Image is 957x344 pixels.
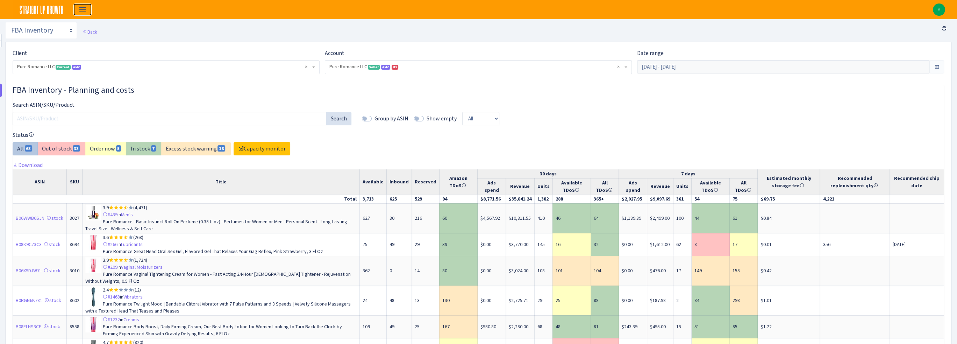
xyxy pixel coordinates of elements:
[359,256,386,286] td: 362
[820,195,890,203] td: 4,221
[16,297,42,304] a: B0BGN6K781
[13,195,360,203] td: Total
[72,65,81,70] span: AMC
[151,145,156,152] span: 7
[13,169,67,195] th: ASIN
[13,161,43,169] a: Download
[359,195,386,203] td: 3,713
[103,316,120,323] a: #1232
[534,203,552,233] td: 410
[758,256,820,286] td: $0.42
[325,61,631,74] span: Pure Romance LLC <span class="badge badge-success">Seller</span><span class="badge badge-primary"...
[673,233,692,256] td: 62
[85,142,127,155] label: Order now
[56,65,71,70] span: Current
[933,3,945,16] a: A
[478,315,506,338] td: $930.80
[47,215,63,222] a: stock
[478,203,506,233] td: $4,567.92
[478,178,506,195] th: Ads spend
[412,256,439,286] td: 14
[83,203,360,233] td: in Pure Romance - Basic Instinct Roll On Perfume (0.35 fl oz) - Perfumes for Women or Men - Perso...
[67,315,83,338] td: 8558
[234,142,290,155] a: Capacity monitor
[381,65,390,70] span: AMC
[44,267,60,274] a: stock
[619,169,758,178] th: 7 days
[439,256,478,286] td: 80
[506,256,534,286] td: $3,024.00
[730,233,758,256] td: 17
[619,286,647,315] td: $0.00
[673,178,692,195] th: Units
[85,234,103,250] img: 31TyilfJ9QL._SL75_.jpg
[647,286,673,315] td: $187.98
[368,65,380,70] span: Seller
[534,178,552,195] th: Units
[103,287,141,293] span: 2.4 (12)
[85,287,103,307] img: 310Dfx6-WUL._SL75_.jpg
[552,315,591,338] td: 48
[123,294,143,300] a: Vibrators
[692,203,730,233] td: 44
[103,211,117,218] a: #439
[217,145,225,152] span: 18
[412,169,439,195] th: Reserved
[386,315,412,338] td: 49
[758,233,820,256] td: $0.01
[43,323,60,330] a: stock
[386,195,412,203] td: 625
[412,315,439,338] td: 25
[758,203,820,233] td: $0.84
[103,257,147,264] span: 3.9 (1,724)
[591,286,619,315] td: 88
[478,233,506,256] td: $0.00
[103,204,147,211] span: 3.9 (4,471)
[83,315,360,338] td: in Pure Romance Body Boost, Daily Firming Cream, Our Best Body Lotion for Women Looking to Turn B...
[67,233,83,256] td: 8694
[552,203,591,233] td: 46
[673,256,692,286] td: 17
[67,256,83,286] td: 3010
[591,203,619,233] td: 64
[67,286,83,315] td: 8602
[13,49,27,57] label: Client
[83,169,360,195] th: Title
[534,195,552,203] td: 1,382
[374,114,408,123] label: Group by ASIN
[359,169,386,195] th: Available
[359,233,386,256] td: 75
[758,286,820,315] td: $1.01
[506,178,534,195] th: Revenue
[13,131,34,139] label: Status
[890,169,944,195] th: Recommended ship date
[439,315,478,338] td: 167
[478,256,506,286] td: $0.00
[758,195,820,203] td: $69.75
[103,234,143,241] span: 3.6 (268)
[617,63,620,70] span: Remove all items
[647,256,673,286] td: $476.00
[673,286,692,315] td: 2
[637,49,664,57] label: Date range
[44,297,61,304] a: stock
[121,211,133,218] a: Men's
[439,169,478,195] th: Amazon TDoS
[83,29,97,35] a: Back
[506,315,534,338] td: $2,280.00
[13,112,327,125] input: ASIN/SKU/Product
[758,169,820,195] th: Estimated monthly storage fee
[552,178,591,195] th: Available TDoS
[103,264,117,271] a: #209
[591,315,619,338] td: 81
[44,241,60,248] a: stock
[890,233,944,256] td: [DATE]
[478,195,506,203] td: $8,771.56
[326,112,351,125] button: Search
[25,145,33,152] span: 63
[647,178,673,195] th: Revenue
[692,286,730,315] td: 84
[619,178,647,195] th: Ads spend
[619,315,647,338] td: $243.39
[161,142,231,155] label: Excess stock warning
